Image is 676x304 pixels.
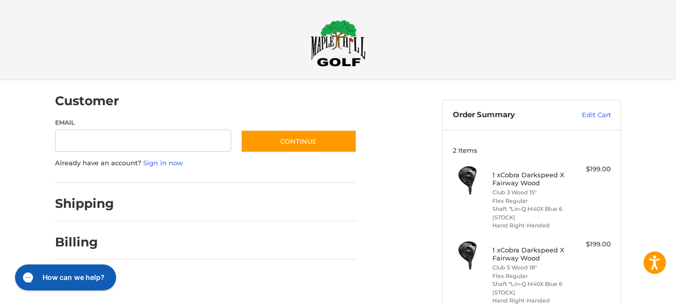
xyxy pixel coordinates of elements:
[453,110,560,120] h3: Order Summary
[55,93,119,109] h2: Customer
[453,146,611,154] h3: 2 Items
[571,164,611,174] div: $199.00
[55,196,114,211] h2: Shipping
[492,246,569,262] h4: 1 x Cobra Darkspeed X Fairway Wood
[241,130,357,153] button: Continue
[492,221,569,230] li: Hand Right-Handed
[55,158,357,168] p: Already have an account?
[492,205,569,221] li: Shaft *Lin-Q M40X Blue 6 (STOCK)
[492,263,569,272] li: Club 5 Wood 18°
[492,197,569,205] li: Flex Regular
[55,118,231,127] label: Email
[55,234,114,250] h2: Billing
[10,261,119,294] iframe: Gorgias live chat messenger
[311,20,366,67] img: Maple Hill Golf
[560,110,611,120] a: Edit Cart
[492,171,569,187] h4: 1 x Cobra Darkspeed X Fairway Wood
[571,239,611,249] div: $199.00
[143,159,183,167] a: Sign in now
[492,188,569,197] li: Club 3 Wood 15°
